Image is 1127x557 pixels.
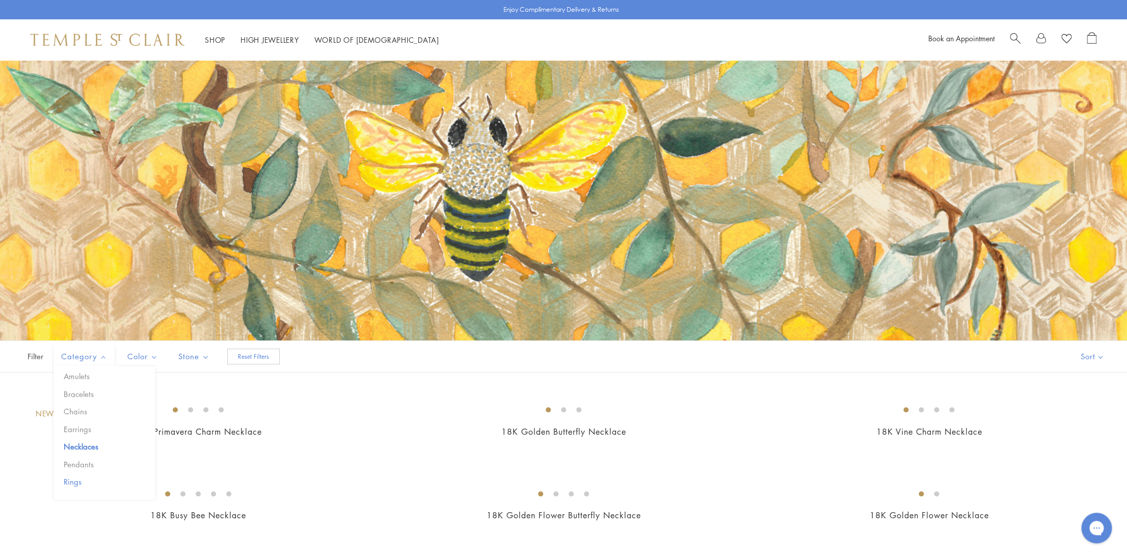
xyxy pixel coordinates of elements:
iframe: Gorgias live chat messenger [1076,509,1117,547]
a: 18K Busy Bee Necklace [150,510,246,521]
div: New [36,408,54,419]
p: Enjoy Complimentary Delivery & Returns [503,5,619,15]
button: Category [53,345,115,368]
a: 18K Golden Butterfly Necklace [501,426,626,437]
span: Category [56,350,115,363]
span: Color [122,350,166,363]
button: Stone [171,345,217,368]
button: Color [120,345,166,368]
a: View Wishlist [1061,32,1071,47]
nav: Main navigation [205,34,439,46]
button: Reset Filters [227,349,280,364]
span: Stone [173,350,217,363]
a: 18K Golden Flower Necklace [869,510,988,521]
img: Temple St. Clair [31,34,184,46]
a: Open Shopping Bag [1087,32,1096,47]
a: ShopShop [205,35,225,45]
a: 18K Primavera Charm Necklace [134,426,262,437]
a: Book an Appointment [928,33,995,43]
a: 18K Vine Charm Necklace [876,426,982,437]
a: World of [DEMOGRAPHIC_DATA]World of [DEMOGRAPHIC_DATA] [314,35,439,45]
a: 18K Golden Flower Butterfly Necklace [486,510,640,521]
a: Search [1010,32,1021,47]
button: Show sort by [1058,341,1127,372]
a: High JewelleryHigh Jewellery [240,35,299,45]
